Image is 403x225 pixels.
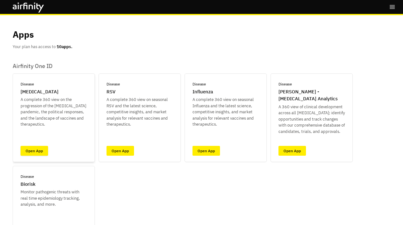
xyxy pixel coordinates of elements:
p: Apps [13,28,34,41]
p: Biorisk [21,181,35,188]
p: [PERSON_NAME] - [MEDICAL_DATA] Analytics [278,88,345,103]
p: A complete 360 view on seasonal Influenza and the latest science, competitive insights, and marke... [192,97,259,128]
p: A complete 360 view on the progression of the [MEDICAL_DATA] pandemic, the political responses, a... [21,97,87,128]
p: Disease [278,81,292,87]
a: Open App [21,146,48,156]
p: A complete 360 view on seasonal RSV and the latest science, competitive insights, and market anal... [107,97,173,128]
p: A 360 view of clinical development across all [MEDICAL_DATA]; identify opportunities and track ch... [278,104,345,135]
p: Disease [192,81,206,87]
a: Open App [192,146,220,156]
p: Monitor pathogenic threats with real time epidemiology tracking, analysis, and more. [21,189,87,208]
p: [MEDICAL_DATA] [21,88,58,96]
p: Disease [21,81,34,87]
p: Airfinity One ID [13,63,390,70]
a: Open App [107,146,134,156]
b: 10 apps. [57,44,72,49]
p: Influenza [192,88,213,96]
p: Disease [21,174,34,179]
p: Disease [107,81,120,87]
a: Open App [278,146,306,156]
p: RSV [107,88,115,96]
p: Your plan has access to [13,44,72,50]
